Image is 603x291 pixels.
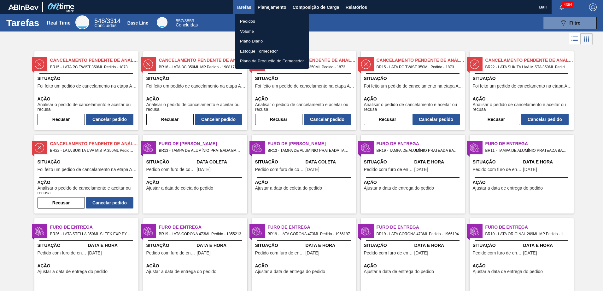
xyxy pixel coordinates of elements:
[235,46,309,56] a: Estoque Fornecedor
[235,16,309,26] a: Pedidos
[235,26,309,37] a: Volume
[235,36,309,46] a: Plano Diário
[235,56,309,66] a: Plano de Produção do Fornecedor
